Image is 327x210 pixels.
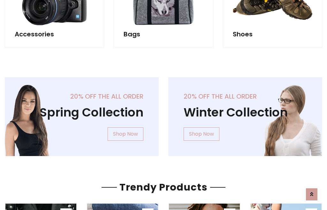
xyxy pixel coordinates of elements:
[184,105,307,120] h1: Winter Collection
[184,127,219,141] a: Shop Now
[233,30,312,38] h5: Shoes
[15,30,94,38] h5: Accessories
[20,93,143,100] h5: 20% off the all order
[124,30,203,38] h5: Bags
[20,105,143,120] h1: Spring Collection
[184,93,307,100] h5: 20% off the all order
[117,180,210,194] span: Trendy Products
[108,127,143,141] a: Shop Now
